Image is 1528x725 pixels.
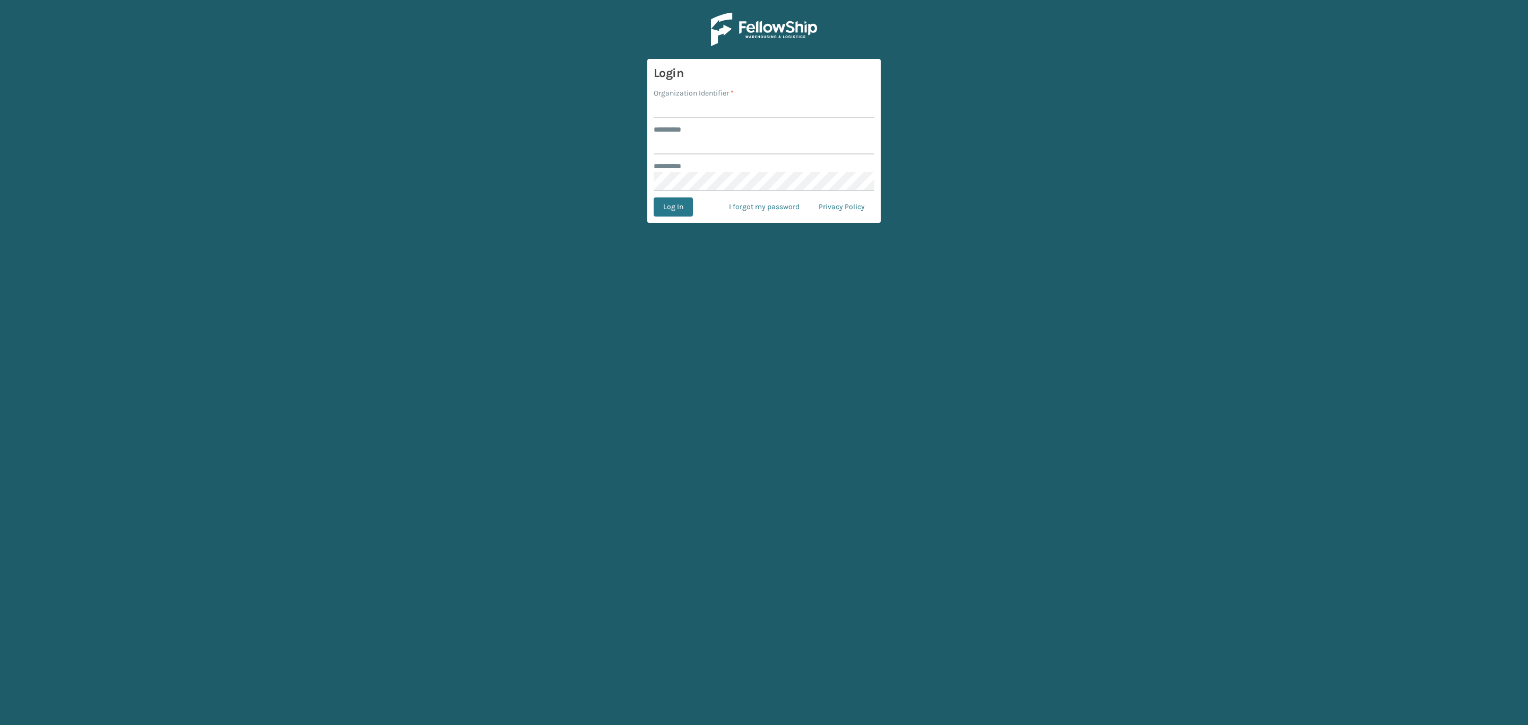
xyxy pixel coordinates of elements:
h3: Login [654,65,874,81]
img: Logo [711,13,817,46]
a: I forgot my password [719,197,809,217]
label: Organization Identifier [654,88,734,99]
a: Privacy Policy [809,197,874,217]
button: Log In [654,197,693,217]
